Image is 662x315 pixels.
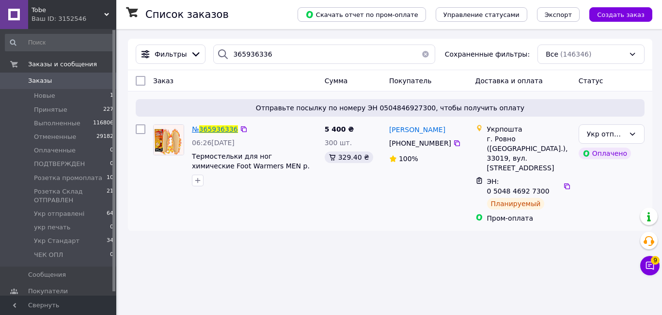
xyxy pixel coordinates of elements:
span: 64 [107,210,113,218]
span: Создать заказ [597,11,645,18]
span: Новые [34,91,55,100]
input: Поиск по номеру заказа, ФИО покупателя, номеру телефона, Email, номеру накладной [213,45,435,64]
span: 1 [110,91,113,100]
span: Отмененные [34,133,76,141]
div: 329.40 ₴ [325,151,373,163]
span: 21 [107,187,113,205]
div: Ваш ID: 3152546 [32,15,116,23]
span: Доставка и оплата [475,77,543,85]
span: Розетка Склад ОТПРАВЛЕН [34,187,107,205]
span: ПОДТВЕРЖДЕН [34,160,85,168]
a: №365936336 [192,125,238,133]
div: г. Ровно ([GEOGRAPHIC_DATA].), 33019, вул. [STREET_ADDRESS] [487,134,571,173]
span: Отправьте посылку по номеру ЭН 0504846927300, чтобы получить оплату [140,103,641,113]
span: Заказы и сообщения [28,60,97,69]
span: Фильтры [155,49,187,59]
span: Скачать отчет по пром-оплате [305,10,418,19]
span: Укр отправлені [34,210,84,218]
span: Оплаченные [34,146,76,155]
button: Очистить [416,45,435,64]
button: Чат с покупателем9 [640,256,660,275]
span: [PHONE_NUMBER] [389,139,451,147]
span: Заказ [153,77,173,85]
span: Экспорт [545,11,572,18]
a: Фото товару [153,124,184,155]
span: ЧЕК ОПЛ [34,251,63,259]
span: ЭН: 0 5048 4692 7300 [487,178,550,195]
div: Укрпошта [487,124,571,134]
a: Термостельки для ног химические Foot Warmers MEN р. 40-44 Лучшая цена [192,152,310,180]
h1: Список заказов [145,9,229,20]
span: Сумма [325,77,348,85]
span: 9 [651,256,660,265]
span: (146346) [560,50,591,58]
span: 06:26[DATE] [192,139,235,147]
span: 10 [107,174,113,182]
span: 365936336 [199,125,238,133]
span: [PERSON_NAME] [389,126,445,134]
span: № [192,125,199,133]
span: 0 [110,223,113,232]
button: Управление статусами [436,7,527,22]
div: Пром-оплата [487,213,571,223]
span: Покупатели [28,287,68,296]
button: Скачать отчет по пром-оплате [298,7,426,22]
div: Укр отправлені [587,129,625,139]
span: 0 [110,251,113,259]
span: Заказы [28,76,52,85]
span: Покупатель [389,77,432,85]
span: Укр Стандарт [34,237,79,245]
a: [PERSON_NAME] [389,125,445,135]
span: Tobe [32,6,104,15]
img: Фото товару [154,125,184,155]
div: Оплачено [579,148,631,159]
span: Все [546,49,558,59]
span: 0 [110,160,113,168]
span: Сообщения [28,270,66,279]
button: Создать заказ [589,7,652,22]
span: 227 [103,105,113,114]
span: Розетка промоплата [34,174,102,182]
span: укр печать [34,223,70,232]
input: Поиск [5,34,114,51]
span: 116806 [93,119,113,128]
span: 34 [107,237,113,245]
span: Сохраненные фильтры: [445,49,530,59]
button: Экспорт [537,7,580,22]
span: Статус [579,77,603,85]
a: Создать заказ [580,10,652,18]
span: 0 [110,146,113,155]
span: 29182 [96,133,113,141]
span: Принятые [34,105,67,114]
span: 300 шт. [325,139,352,147]
span: Выполненные [34,119,80,128]
span: 100% [399,155,418,163]
span: Управление статусами [443,11,520,18]
div: Планируемый [487,198,545,210]
span: 5 400 ₴ [325,125,354,133]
